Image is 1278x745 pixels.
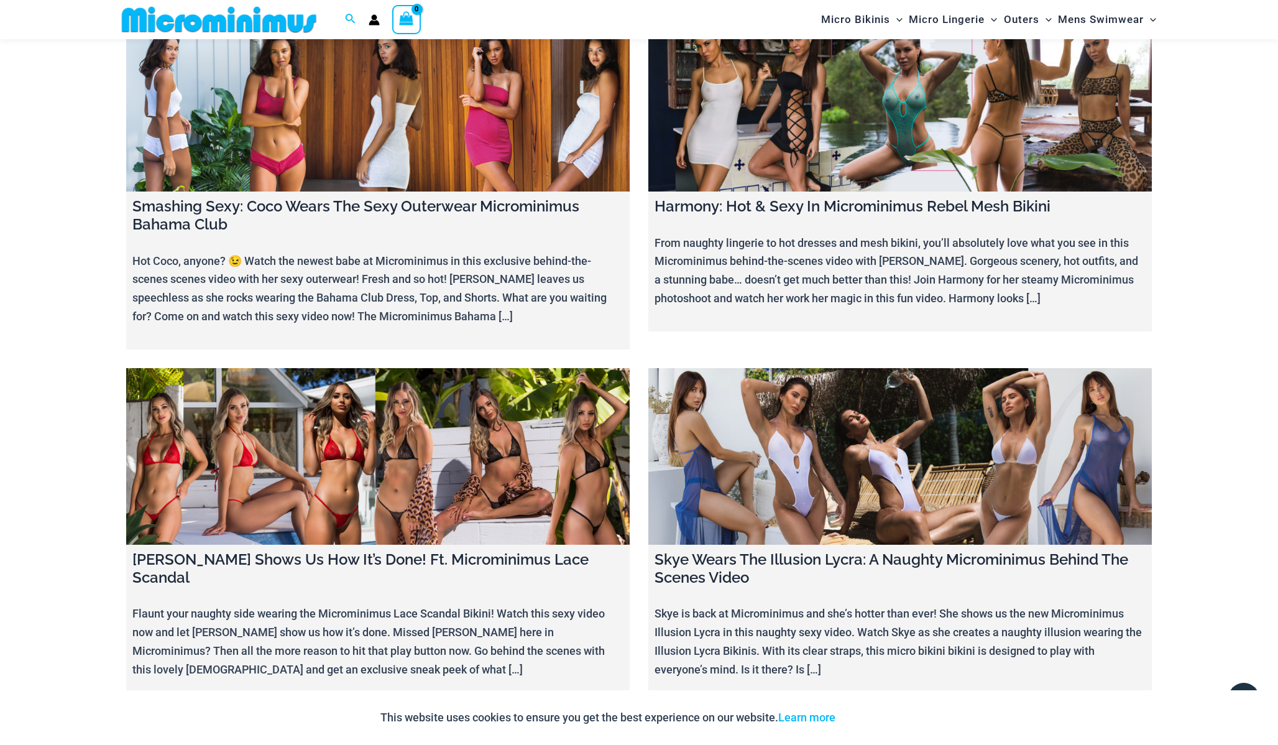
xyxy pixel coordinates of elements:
h4: [PERSON_NAME] Shows Us How It’s Done! Ft. Microminimus Lace Scandal [132,551,623,587]
a: View Shopping Cart, empty [392,5,421,34]
span: Outers [1004,4,1039,35]
span: Menu Toggle [1039,4,1052,35]
a: Micro BikinisMenu ToggleMenu Toggle [818,4,906,35]
h4: Harmony: Hot & Sexy In Microminimus Rebel Mesh Bikini [655,198,1146,216]
a: Account icon link [369,14,380,25]
p: This website uses cookies to ensure you get the best experience on our website. [380,708,835,727]
span: Menu Toggle [985,4,997,35]
a: Micro LingerieMenu ToggleMenu Toggle [906,4,1000,35]
a: Skye Wears The Illusion Lycra: A Naughty Microminimus Behind The Scenes Video [648,368,1152,545]
img: MM SHOP LOGO FLAT [117,6,321,34]
span: Menu Toggle [890,4,903,35]
a: Harmony: Hot & Sexy In Microminimus Rebel Mesh Bikini [648,15,1152,192]
h4: Skye Wears The Illusion Lycra: A Naughty Microminimus Behind The Scenes Video [655,551,1146,587]
p: Hot Coco, anyone? 😉 Watch the newest babe at Microminimus in this exclusive behind-the-scenes sce... [132,252,623,326]
span: Micro Lingerie [909,4,985,35]
span: Mens Swimwear [1058,4,1144,35]
span: Menu Toggle [1144,4,1156,35]
nav: Site Navigation [816,2,1161,37]
a: OutersMenu ToggleMenu Toggle [1001,4,1055,35]
span: Micro Bikinis [821,4,890,35]
p: From naughty lingerie to hot dresses and mesh bikini, you’ll absolutely love what you see in this... [655,234,1146,308]
a: Smashing Sexy: Coco Wears The Sexy Outerwear Microminimus Bahama Club [126,15,630,192]
p: Skye is back at Microminimus and she’s hotter than ever! She shows us the new Microminimus Illusi... [655,604,1146,678]
a: Learn more [778,711,835,724]
h4: Smashing Sexy: Coco Wears The Sexy Outerwear Microminimus Bahama Club [132,198,623,234]
button: Accept [845,703,898,733]
a: Search icon link [345,12,356,27]
a: Tayla Shows Us How It’s Done! Ft. Microminimus Lace Scandal [126,368,630,545]
a: Mens SwimwearMenu ToggleMenu Toggle [1055,4,1159,35]
p: Flaunt your naughty side wearing the Microminimus Lace Scandal Bikini! Watch this sexy video now ... [132,604,623,678]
